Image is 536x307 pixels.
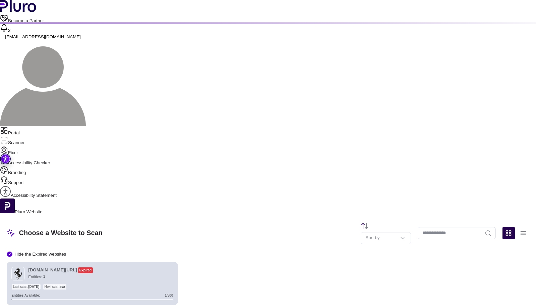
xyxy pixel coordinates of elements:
[28,274,93,280] div: Entities:
[502,227,515,239] button: Change content view type to grid
[28,285,39,289] span: [DATE]
[418,227,496,239] input: Website Search
[8,28,10,33] span: 2
[7,229,103,238] h1: Choose a Website to Scan
[43,284,66,290] li: Next scan :
[11,293,40,298] div: Entities Available:
[165,294,167,297] span: 1 /
[11,284,41,290] li: Last scan :
[43,274,45,280] div: 1
[12,267,24,280] img: Website logo
[60,285,65,289] span: n/a
[28,267,93,273] div: [DOMAIN_NAME][URL]
[517,227,529,239] button: Change content view type to table
[361,222,369,232] button: Change sorting direction
[7,262,178,305] button: Website logo[DOMAIN_NAME][URL]ExpiredEntities:1Last scan:[DATE]Next scan:n/aEntities Available:1/500
[361,232,411,245] div: Set sorting
[5,34,81,39] span: [EMAIL_ADDRESS][DOMAIN_NAME]
[7,251,529,258] button: Hide the Expired websites
[78,267,93,273] span: Expired
[165,293,173,298] div: 500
